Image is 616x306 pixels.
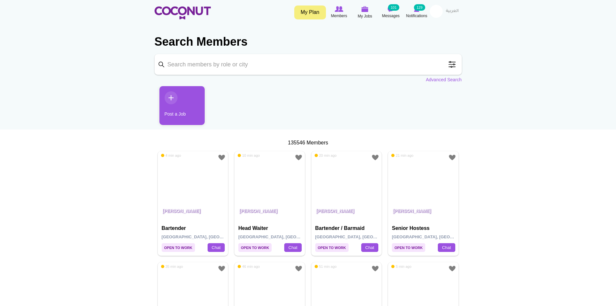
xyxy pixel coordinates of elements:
[218,265,226,273] a: Add to Favourites
[158,203,228,221] p: [PERSON_NAME]
[311,203,382,221] p: [PERSON_NAME]
[438,243,455,252] a: Chat
[392,234,484,239] span: [GEOGRAPHIC_DATA], [GEOGRAPHIC_DATA]
[155,86,200,130] li: 1 / 1
[238,225,303,231] h4: Head Waiter
[391,153,413,158] span: 21 min ago
[371,153,379,162] a: Add to Favourites
[161,264,183,269] span: 35 min ago
[335,6,343,12] img: Browse Members
[238,264,260,269] span: 46 min ago
[238,234,330,239] span: [GEOGRAPHIC_DATA], [GEOGRAPHIC_DATA]
[371,265,379,273] a: Add to Favourites
[315,264,337,269] span: 51 min ago
[326,5,352,20] a: Browse Members Members
[404,5,430,20] a: Notifications Notifications 129
[388,6,394,12] img: Messages
[238,243,272,252] span: Open to Work
[406,13,427,19] span: Notifications
[155,54,462,75] input: Search members by role or city
[162,234,254,239] span: [GEOGRAPHIC_DATA], [GEOGRAPHIC_DATA]
[361,243,378,252] a: Chat
[155,34,462,50] h2: Search Members
[162,243,195,252] span: Open to Work
[388,4,399,11] small: 101
[315,225,380,231] h4: Bartender / Barmaid
[284,243,301,252] a: Chat
[315,153,337,158] span: 20 min ago
[362,6,369,12] img: My Jobs
[331,13,347,19] span: Members
[392,243,425,252] span: Open to Work
[378,5,404,20] a: Messages Messages 101
[159,86,205,125] a: Post a Job
[448,153,456,162] a: Add to Favourites
[358,13,372,19] span: My Jobs
[162,225,226,231] h4: Bartender
[392,225,456,231] h4: Senior hostess
[315,243,349,252] span: Open to Work
[155,139,462,147] div: 135546 Members
[391,264,411,269] span: 5 min ago
[238,153,260,158] span: 10 min ago
[448,265,456,273] a: Add to Favourites
[414,6,419,12] img: Notifications
[161,153,181,158] span: 4 min ago
[155,6,211,19] img: Home
[234,203,305,221] p: [PERSON_NAME]
[426,76,462,83] a: Advanced Search
[218,153,226,162] a: Add to Favourites
[294,6,326,19] a: My Plan
[208,243,225,252] a: Chat
[443,5,462,18] a: العربية
[414,4,425,11] small: 129
[315,234,407,239] span: [GEOGRAPHIC_DATA], [GEOGRAPHIC_DATA]
[388,203,459,221] p: [PERSON_NAME]
[295,153,303,162] a: Add to Favourites
[295,265,303,273] a: Add to Favourites
[382,13,400,19] span: Messages
[352,5,378,20] a: My Jobs My Jobs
